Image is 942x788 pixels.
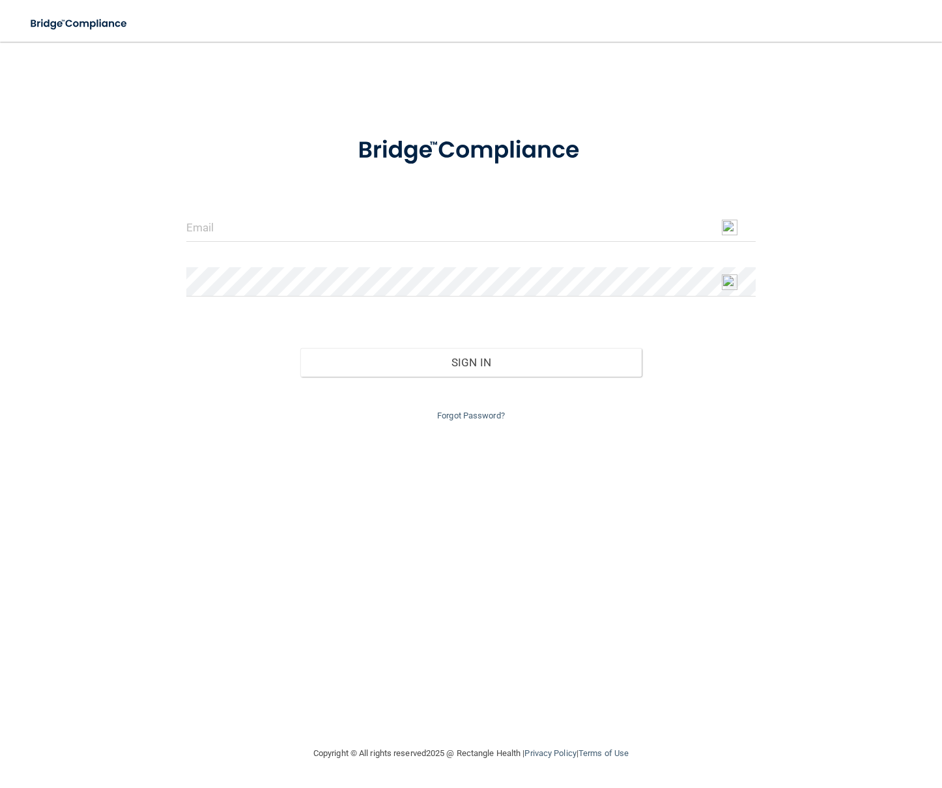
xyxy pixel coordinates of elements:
a: Privacy Policy [524,748,576,758]
img: npw-badge-icon-locked.svg [722,220,737,235]
input: Email [186,212,756,242]
img: npw-badge-icon-locked.svg [722,274,737,290]
a: Terms of Use [578,748,629,758]
img: bridge_compliance_login_screen.278c3ca4.svg [20,10,139,37]
a: Forgot Password? [437,411,505,420]
div: Copyright © All rights reserved 2025 @ Rectangle Health | | [233,733,709,774]
button: Sign In [300,348,642,377]
img: bridge_compliance_login_screen.278c3ca4.svg [334,120,608,181]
